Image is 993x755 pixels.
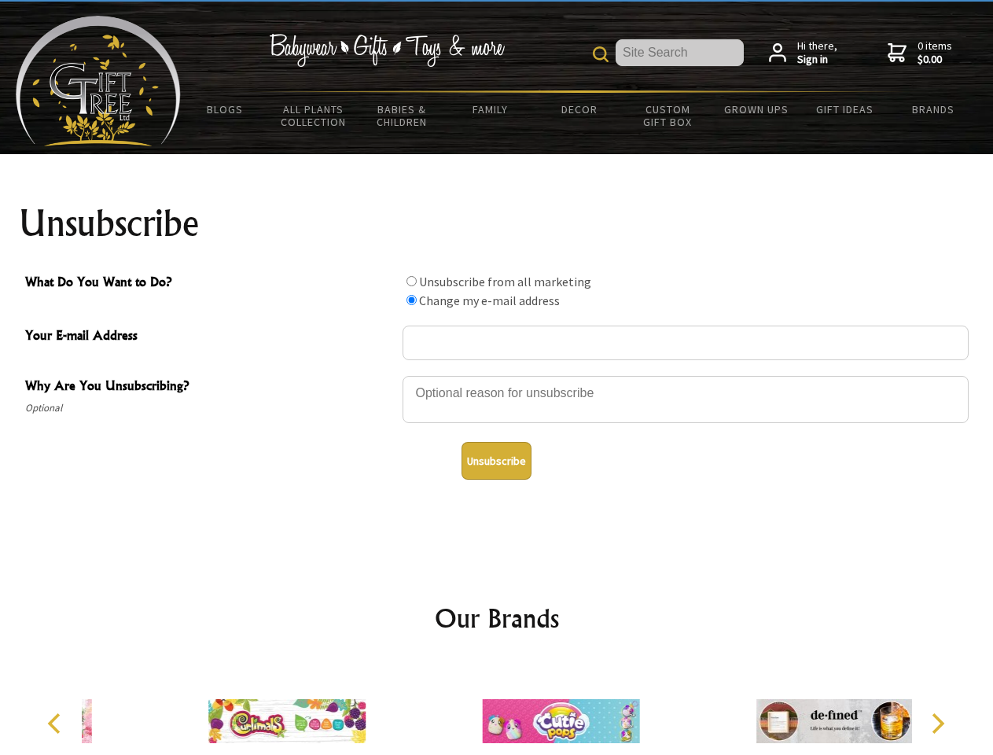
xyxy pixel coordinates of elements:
span: What Do You Want to Do? [25,272,395,295]
span: 0 items [918,39,952,67]
button: Unsubscribe [462,442,531,480]
input: Site Search [616,39,744,66]
a: Custom Gift Box [623,93,712,138]
strong: Sign in [797,53,837,67]
a: Hi there,Sign in [769,39,837,67]
span: Why Are You Unsubscribing? [25,376,395,399]
a: 0 items$0.00 [888,39,952,67]
button: Next [920,706,954,741]
img: Babywear - Gifts - Toys & more [269,34,505,67]
a: Grown Ups [712,93,800,126]
a: Gift Ideas [800,93,889,126]
a: BLOGS [181,93,270,126]
a: All Plants Collection [270,93,359,138]
span: Your E-mail Address [25,326,395,348]
a: Decor [535,93,623,126]
img: Babyware - Gifts - Toys and more... [16,16,181,146]
a: Babies & Children [358,93,447,138]
textarea: Why Are You Unsubscribing? [403,376,969,423]
input: What Do You Want to Do? [406,295,417,305]
strong: $0.00 [918,53,952,67]
a: Brands [889,93,978,126]
h2: Our Brands [31,599,962,637]
input: What Do You Want to Do? [406,276,417,286]
button: Previous [39,706,74,741]
a: Family [447,93,535,126]
span: Optional [25,399,395,418]
span: Hi there, [797,39,837,67]
label: Change my e-mail address [419,293,560,308]
img: product search [593,46,609,62]
input: Your E-mail Address [403,326,969,360]
label: Unsubscribe from all marketing [419,274,591,289]
h1: Unsubscribe [19,204,975,242]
